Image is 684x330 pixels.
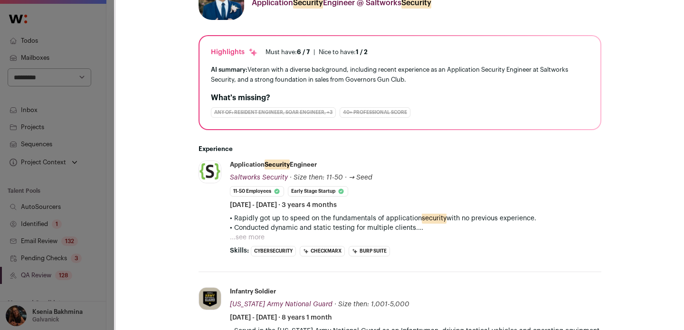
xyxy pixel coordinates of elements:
[211,65,589,85] div: Veteran with a diverse background, including recent experience as an Application Security Enginee...
[199,145,601,153] h2: Experience
[297,49,310,55] span: 6 / 7
[230,186,284,197] li: 11-50 employees
[300,246,345,256] li: Checkmarx
[230,174,288,181] span: Saltworks Security
[288,186,348,197] li: Early Stage Startup
[356,49,368,55] span: 1 / 2
[230,160,317,169] div: Application Engineer
[211,92,589,104] h2: What's missing?
[199,161,221,183] img: fe7b3fb18796cd8d5bdbc488d0c908ac0817974a0ead2806d150625646f0a882.jpg
[230,313,332,322] span: [DATE] - [DATE] · 8 years 1 month
[230,246,249,255] span: Skills:
[319,48,368,56] div: Nice to have:
[340,107,410,118] div: 40+ professional score
[230,301,332,308] span: [US_STATE] Army National Guard
[199,288,221,310] img: 2467f0274ce48d0b215ebfa3de0ead4eb809222b0c6d8441b0dfa7a1abca2b8c.jpg
[345,173,347,182] span: ·
[251,246,296,256] li: Cybersecurity
[266,48,310,56] div: Must have:
[211,107,336,118] div: Any of: resident engineer, soar engineer, +3
[230,287,276,296] div: Infantry Soldier
[230,214,601,223] p: • Rapidly got up to speed on the fundamentals of application with no previous experience.
[290,174,343,181] span: · Size then: 11-50
[334,301,409,308] span: · Size then: 1,001-5,000
[230,233,265,242] button: ...see more
[211,47,258,57] div: Highlights
[349,174,372,181] span: → Seed
[422,213,446,224] mark: security
[230,200,337,210] span: [DATE] - [DATE] · 3 years 4 months
[266,48,368,56] ul: |
[211,66,247,73] span: AI summary:
[265,160,290,170] mark: Security
[230,223,601,233] p: • Conducted dynamic and static testing for multiple clients.
[349,246,390,256] li: Burp Suite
